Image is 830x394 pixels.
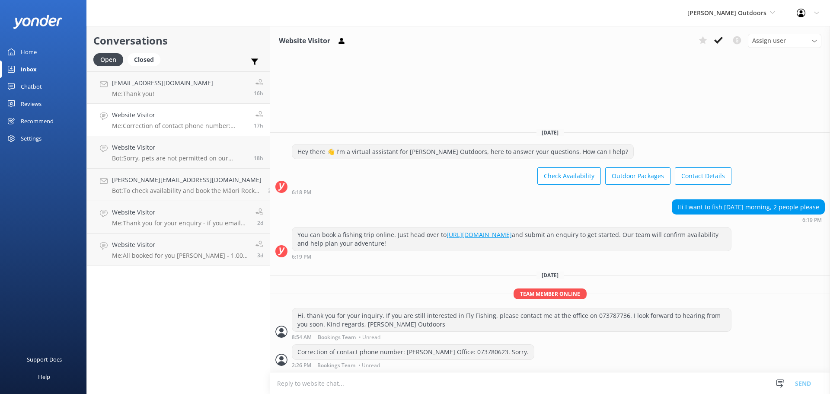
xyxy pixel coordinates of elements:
p: Me: Thank you for your enquiry - if you email me [EMAIL_ADDRESS][DOMAIN_NAME] or call [PHONE_NUMB... [112,219,249,227]
div: Assign User [748,34,821,48]
h4: [EMAIL_ADDRESS][DOMAIN_NAME] [112,78,213,88]
div: Hey there 👋 I'm a virtual assistant for [PERSON_NAME] Outdoors, here to answer your questions. Ho... [292,144,633,159]
button: Contact Details [675,167,731,185]
img: yonder-white-logo.png [13,15,63,29]
a: Open [93,54,128,64]
span: Assign user [752,36,786,45]
p: Bot: To check availability and book the Māori Rock Carvings Cruise, you can visit [URL][DOMAIN_NA... [112,187,262,195]
span: • Unread [358,363,380,368]
div: Correction of contact phone number: [PERSON_NAME] Office: 073780623. Sorry. [292,345,534,359]
span: Bookings Team [317,363,355,368]
h4: [PERSON_NAME][EMAIL_ADDRESS][DOMAIN_NAME] [112,175,262,185]
span: [DATE] [536,272,564,279]
span: Sep 21 2025 01:39pm (UTC +12:00) Pacific/Auckland [254,154,263,162]
span: [DATE] [536,129,564,136]
div: Sep 21 2025 02:26pm (UTC +12:00) Pacific/Auckland [292,362,534,368]
span: Sep 19 2025 08:41am (UTC +12:00) Pacific/Auckland [268,187,274,194]
p: Me: Correction of contact phone number: [PERSON_NAME] Office: 073780623. Sorry. [112,122,247,130]
div: Hi I want to fish [DATE] morning, 2 people please [672,200,824,215]
div: Support Docs [27,351,62,368]
a: Closed [128,54,165,64]
div: Home [21,43,37,61]
h4: Website Visitor [112,143,247,152]
span: Sep 18 2025 09:33am (UTC +12:00) Pacific/Auckland [257,252,263,259]
a: Website VisitorMe:All booked for you [PERSON_NAME] - 1.00 pm [DATE] See you then3d [87,234,270,266]
p: Me: Thank you! [112,90,213,98]
strong: 2:26 PM [292,363,311,368]
span: Team member online [514,288,587,299]
h4: Website Visitor [112,208,249,217]
div: Inbox [21,61,37,78]
h4: Website Visitor [112,110,247,120]
strong: 6:19 PM [292,254,311,259]
div: Help [38,368,50,385]
strong: 8:54 AM [292,335,312,340]
span: Sep 19 2025 08:37am (UTC +12:00) Pacific/Auckland [257,219,263,227]
div: Sep 21 2025 08:54am (UTC +12:00) Pacific/Auckland [292,334,731,340]
a: Website VisitorMe:Correction of contact phone number: [PERSON_NAME] Office: 073780623. Sorry.17h [87,104,270,136]
h2: Conversations [93,32,263,49]
button: Check Availability [537,167,601,185]
h4: Website Visitor [112,240,249,250]
span: • Unread [359,335,380,340]
div: Sep 20 2025 06:19pm (UTC +12:00) Pacific/Auckland [292,253,731,259]
div: Sep 20 2025 06:19pm (UTC +12:00) Pacific/Auckland [672,217,825,223]
div: Closed [128,53,160,66]
a: [EMAIL_ADDRESS][DOMAIN_NAME]Me:Thank you!16h [87,71,270,104]
p: Me: All booked for you [PERSON_NAME] - 1.00 pm [DATE] See you then [112,252,249,259]
div: Hi, thank you for your inquiry. If you are still interested in Fly Fishing, please contact me at ... [292,308,731,331]
div: Chatbot [21,78,42,95]
strong: 6:19 PM [802,218,822,223]
div: You can book a fishing trip online. Just head over to and submit an enquiry to get started. Our t... [292,227,731,250]
a: [URL][DOMAIN_NAME] [447,231,512,239]
span: Sep 21 2025 02:26pm (UTC +12:00) Pacific/Auckland [254,122,263,129]
h3: Website Visitor [279,35,330,47]
div: Recommend [21,112,54,130]
p: Bot: Sorry, pets are not permitted on our cruises. [112,154,247,162]
span: [PERSON_NAME] Outdoors [687,9,766,17]
strong: 6:18 PM [292,190,311,195]
span: Bookings Team [318,335,356,340]
div: Open [93,53,123,66]
button: Outdoor Packages [605,167,670,185]
a: [PERSON_NAME][EMAIL_ADDRESS][DOMAIN_NAME]Bot:To check availability and book the Māori Rock Carvin... [87,169,270,201]
span: Sep 21 2025 03:30pm (UTC +12:00) Pacific/Auckland [254,90,263,97]
div: Settings [21,130,41,147]
div: Reviews [21,95,41,112]
a: Website VisitorMe:Thank you for your enquiry - if you email me [EMAIL_ADDRESS][DOMAIN_NAME] or ca... [87,201,270,234]
a: Website VisitorBot:Sorry, pets are not permitted on our cruises.18h [87,136,270,169]
div: Sep 20 2025 06:18pm (UTC +12:00) Pacific/Auckland [292,189,731,195]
